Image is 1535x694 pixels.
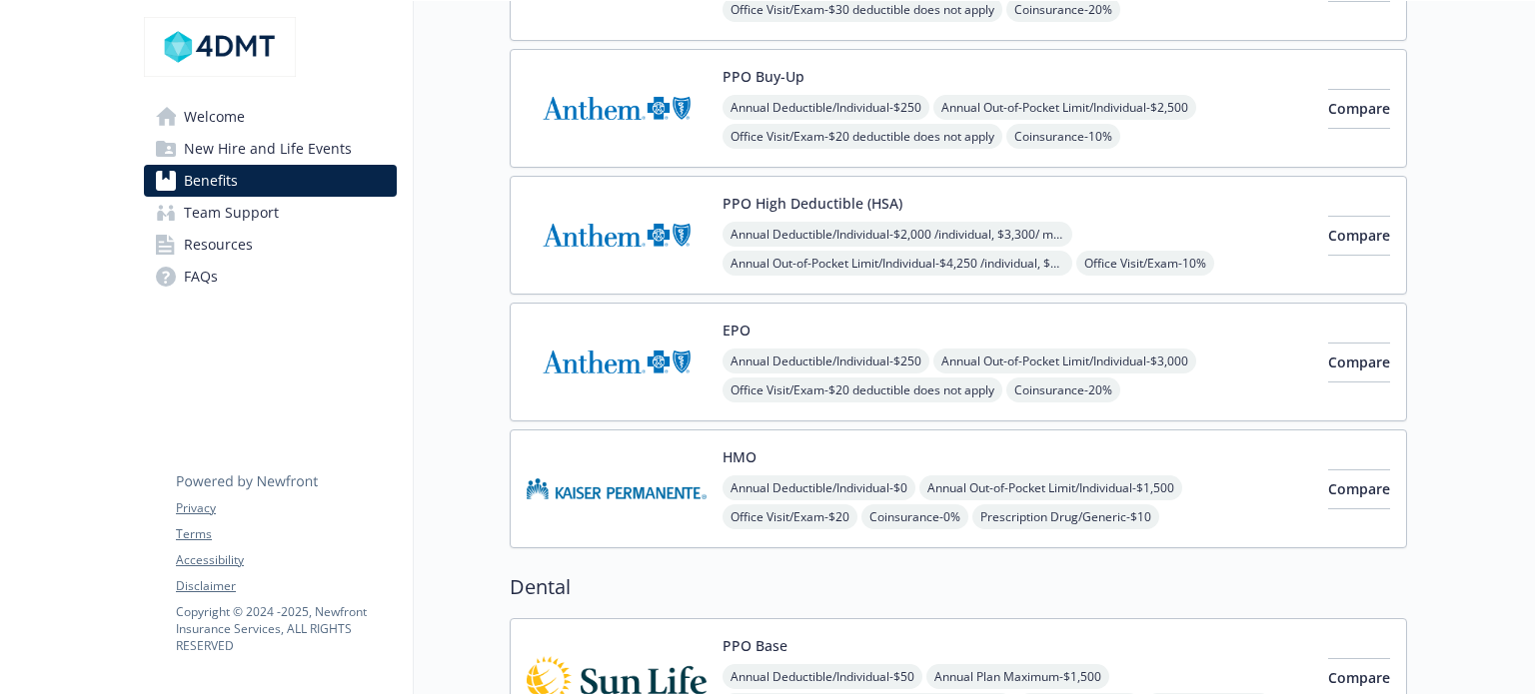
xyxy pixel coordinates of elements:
img: Anthem Blue Cross carrier logo [527,66,707,151]
span: Annual Out-of-Pocket Limit/Individual - $1,500 [919,475,1182,500]
span: Annual Out-of-Pocket Limit/Individual - $2,500 [933,95,1196,120]
a: Privacy [176,499,396,517]
button: PPO High Deductible (HSA) [723,193,902,214]
a: Disclaimer [176,577,396,595]
span: Team Support [184,197,279,229]
span: FAQs [184,261,218,293]
span: Compare [1328,352,1390,371]
span: Benefits [184,165,238,197]
span: Office Visit/Exam - $20 [723,504,857,529]
span: New Hire and Life Events [184,133,352,165]
a: New Hire and Life Events [144,133,397,165]
a: Accessibility [176,551,396,569]
img: Kaiser Permanente Insurance Company carrier logo [527,446,707,531]
span: Compare [1328,479,1390,498]
span: Office Visit/Exam - 10% [1076,251,1214,276]
span: Office Visit/Exam - $20 deductible does not apply [723,124,1002,149]
span: Compare [1328,668,1390,687]
span: Annual Deductible/Individual - $50 [723,664,922,689]
span: Annual Deductible/Individual - $0 [723,475,915,500]
button: Compare [1328,469,1390,509]
span: Annual Deductible/Individual - $2,000 /individual, $3,300/ member [723,222,1072,247]
button: Compare [1328,89,1390,129]
button: EPO [723,320,751,341]
a: Terms [176,525,396,543]
span: Annual Deductible/Individual - $250 [723,348,929,373]
span: Compare [1328,226,1390,245]
img: Anthem Blue Cross carrier logo [527,320,707,404]
p: Copyright © 2024 - 2025 , Newfront Insurance Services, ALL RIGHTS RESERVED [176,603,396,654]
span: Prescription Drug/Generic - $10 [972,504,1159,529]
a: Resources [144,229,397,261]
span: Annual Out-of-Pocket Limit/Individual - $4,250 /individual, $4,250/ member [723,251,1072,276]
a: Benefits [144,165,397,197]
button: Compare [1328,216,1390,256]
button: Compare [1328,343,1390,382]
button: PPO Buy-Up [723,66,804,87]
img: Anthem Blue Cross carrier logo [527,193,707,278]
a: FAQs [144,261,397,293]
a: Welcome [144,101,397,133]
span: Coinsurance - 20% [1006,377,1120,402]
span: Resources [184,229,253,261]
a: Team Support [144,197,397,229]
span: Office Visit/Exam - $20 deductible does not apply [723,377,1002,402]
span: Coinsurance - 0% [861,504,968,529]
span: Annual Plan Maximum - $1,500 [926,664,1109,689]
button: HMO [723,446,757,467]
span: Compare [1328,99,1390,118]
span: Coinsurance - 10% [1006,124,1120,149]
button: PPO Base [723,635,787,656]
h2: Dental [510,572,1407,602]
span: Annual Out-of-Pocket Limit/Individual - $3,000 [933,348,1196,373]
span: Annual Deductible/Individual - $250 [723,95,929,120]
span: Welcome [184,101,245,133]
